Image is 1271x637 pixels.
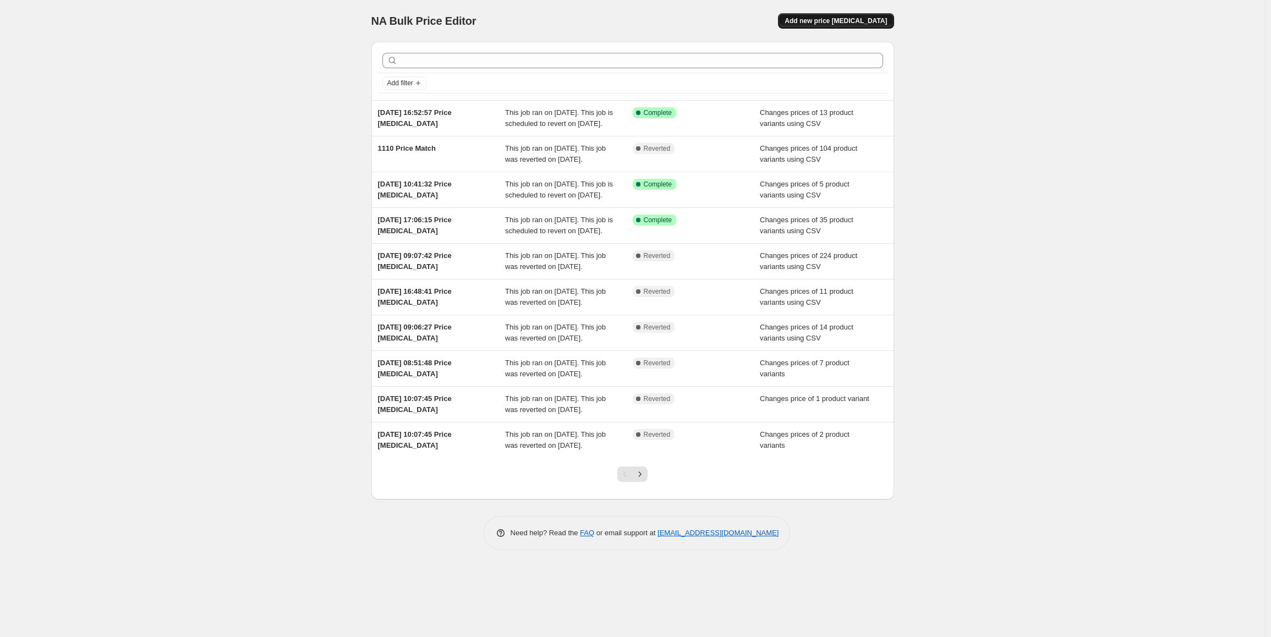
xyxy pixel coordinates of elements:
[644,287,671,296] span: Reverted
[505,359,606,378] span: This job ran on [DATE]. This job was reverted on [DATE].
[387,79,413,87] span: Add filter
[505,430,606,449] span: This job ran on [DATE]. This job was reverted on [DATE].
[378,430,452,449] span: [DATE] 10:07:45 Price [MEDICAL_DATA]
[760,251,857,271] span: Changes prices of 224 product variants using CSV
[378,251,452,271] span: [DATE] 09:07:42 Price [MEDICAL_DATA]
[505,287,606,306] span: This job ran on [DATE]. This job was reverted on [DATE].
[760,180,850,199] span: Changes prices of 5 product variants using CSV
[594,529,658,537] span: or email support at
[580,529,594,537] a: FAQ
[505,251,606,271] span: This job ran on [DATE]. This job was reverted on [DATE].
[378,359,452,378] span: [DATE] 08:51:48 Price [MEDICAL_DATA]
[378,180,452,199] span: [DATE] 10:41:32 Price [MEDICAL_DATA]
[760,359,850,378] span: Changes prices of 7 product variants
[644,394,671,403] span: Reverted
[760,216,853,235] span: Changes prices of 35 product variants using CSV
[778,13,894,29] button: Add new price [MEDICAL_DATA]
[760,144,857,163] span: Changes prices of 104 product variants using CSV
[378,108,452,128] span: [DATE] 16:52:57 Price [MEDICAL_DATA]
[760,394,869,403] span: Changes price of 1 product variant
[760,430,850,449] span: Changes prices of 2 product variants
[505,216,613,235] span: This job ran on [DATE]. This job is scheduled to revert on [DATE].
[378,216,452,235] span: [DATE] 17:06:15 Price [MEDICAL_DATA]
[505,108,613,128] span: This job ran on [DATE]. This job is scheduled to revert on [DATE].
[378,394,452,414] span: [DATE] 10:07:45 Price [MEDICAL_DATA]
[371,15,476,27] span: NA Bulk Price Editor
[644,359,671,367] span: Reverted
[378,144,436,152] span: 1110 Price Match
[644,323,671,332] span: Reverted
[505,144,606,163] span: This job ran on [DATE]. This job was reverted on [DATE].
[511,529,580,537] span: Need help? Read the
[505,323,606,342] span: This job ran on [DATE]. This job was reverted on [DATE].
[378,323,452,342] span: [DATE] 09:06:27 Price [MEDICAL_DATA]
[644,251,671,260] span: Reverted
[760,287,853,306] span: Changes prices of 11 product variants using CSV
[378,287,452,306] span: [DATE] 16:48:41 Price [MEDICAL_DATA]
[505,180,613,199] span: This job ran on [DATE]. This job is scheduled to revert on [DATE].
[644,430,671,439] span: Reverted
[644,144,671,153] span: Reverted
[760,323,853,342] span: Changes prices of 14 product variants using CSV
[785,17,887,25] span: Add new price [MEDICAL_DATA]
[658,529,779,537] a: [EMAIL_ADDRESS][DOMAIN_NAME]
[617,466,648,482] nav: Pagination
[644,216,672,224] span: Complete
[644,108,672,117] span: Complete
[632,466,648,482] button: Next
[644,180,672,189] span: Complete
[760,108,853,128] span: Changes prices of 13 product variants using CSV
[382,76,426,90] button: Add filter
[505,394,606,414] span: This job ran on [DATE]. This job was reverted on [DATE].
